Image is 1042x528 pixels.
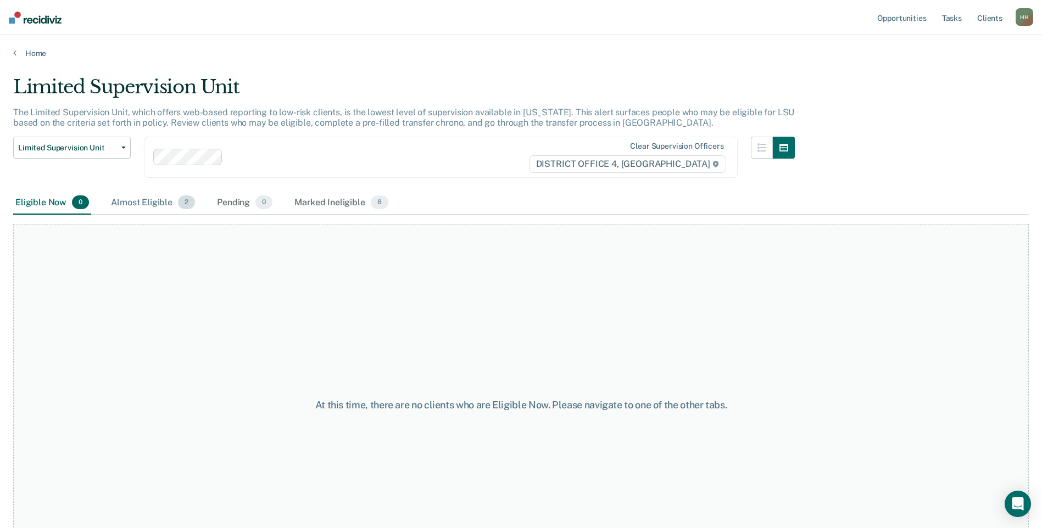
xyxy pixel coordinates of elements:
[13,107,794,128] p: The Limited Supervision Unit, which offers web-based reporting to low-risk clients, is the lowest...
[255,195,272,210] span: 0
[371,195,388,210] span: 8
[9,12,62,24] img: Recidiviz
[1016,8,1033,26] div: H H
[13,48,1029,58] a: Home
[13,137,131,159] button: Limited Supervision Unit
[292,191,391,215] div: Marked Ineligible8
[268,399,775,411] div: At this time, there are no clients who are Eligible Now. Please navigate to one of the other tabs.
[72,195,89,210] span: 0
[13,76,795,107] div: Limited Supervision Unit
[178,195,195,210] span: 2
[18,143,117,153] span: Limited Supervision Unit
[13,191,91,215] div: Eligible Now0
[215,191,275,215] div: Pending0
[1016,8,1033,26] button: HH
[109,191,197,215] div: Almost Eligible2
[529,155,726,173] span: DISTRICT OFFICE 4, [GEOGRAPHIC_DATA]
[630,142,723,151] div: Clear supervision officers
[1005,491,1031,517] div: Open Intercom Messenger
